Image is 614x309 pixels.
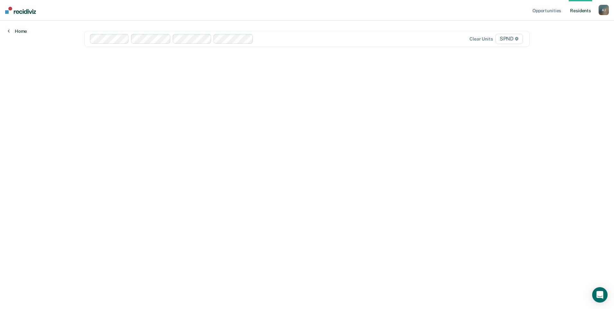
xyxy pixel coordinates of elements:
div: Clear units [469,36,493,42]
button: AJ [599,5,609,15]
img: Recidiviz [5,7,36,14]
span: SPND [496,34,523,44]
a: Home [8,28,27,34]
div: Open Intercom Messenger [592,287,608,303]
div: A J [599,5,609,15]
